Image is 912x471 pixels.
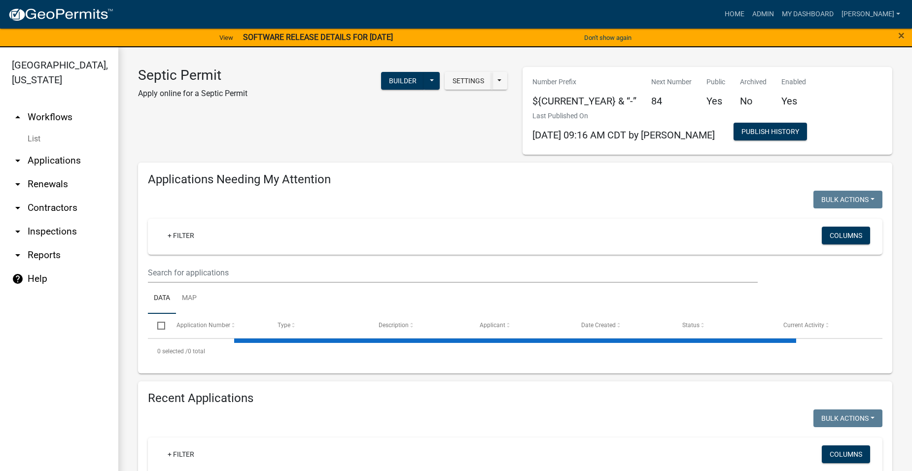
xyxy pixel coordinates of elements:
[12,202,24,214] i: arrow_drop_down
[532,77,636,87] p: Number Prefix
[783,322,824,329] span: Current Activity
[148,172,882,187] h4: Applications Needing My Attention
[778,5,838,24] a: My Dashboard
[532,111,715,121] p: Last Published On
[734,128,807,136] wm-modal-confirm: Workflow Publish History
[822,445,870,463] button: Columns
[268,314,369,337] datatable-header-cell: Type
[12,178,24,190] i: arrow_drop_down
[12,273,24,285] i: help
[580,30,635,46] button: Don't show again
[176,283,203,314] a: Map
[369,314,470,337] datatable-header-cell: Description
[12,155,24,167] i: arrow_drop_down
[160,445,202,463] a: + Filter
[215,30,237,46] a: View
[138,88,247,100] p: Apply online for a Septic Permit
[160,227,202,244] a: + Filter
[813,191,882,208] button: Bulk Actions
[774,314,875,337] datatable-header-cell: Current Activity
[157,348,188,355] span: 0 selected /
[838,5,904,24] a: [PERSON_NAME]
[148,314,167,337] datatable-header-cell: Select
[781,77,806,87] p: Enabled
[532,95,636,107] h5: ${CURRENT_YEAR} & “-”
[706,95,725,107] h5: Yes
[740,95,767,107] h5: No
[243,33,393,42] strong: SOFTWARE RELEASE DETAILS FOR [DATE]
[781,95,806,107] h5: Yes
[445,72,492,90] button: Settings
[381,72,424,90] button: Builder
[581,322,616,329] span: Date Created
[532,129,715,141] span: [DATE] 09:16 AM CDT by [PERSON_NAME]
[138,67,247,84] h3: Septic Permit
[480,322,505,329] span: Applicant
[470,314,571,337] datatable-header-cell: Applicant
[148,391,882,405] h4: Recent Applications
[148,283,176,314] a: Data
[748,5,778,24] a: Admin
[278,322,290,329] span: Type
[813,409,882,427] button: Bulk Actions
[12,111,24,123] i: arrow_drop_up
[176,322,230,329] span: Application Number
[12,249,24,261] i: arrow_drop_down
[706,77,725,87] p: Public
[822,227,870,244] button: Columns
[12,226,24,237] i: arrow_drop_down
[571,314,672,337] datatable-header-cell: Date Created
[651,95,692,107] h5: 84
[898,29,905,42] span: ×
[148,339,882,364] div: 0 total
[682,322,700,329] span: Status
[167,314,268,337] datatable-header-cell: Application Number
[379,322,409,329] span: Description
[673,314,774,337] datatable-header-cell: Status
[651,77,692,87] p: Next Number
[148,263,758,283] input: Search for applications
[734,123,807,140] button: Publish History
[898,30,905,41] button: Close
[721,5,748,24] a: Home
[740,77,767,87] p: Archived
